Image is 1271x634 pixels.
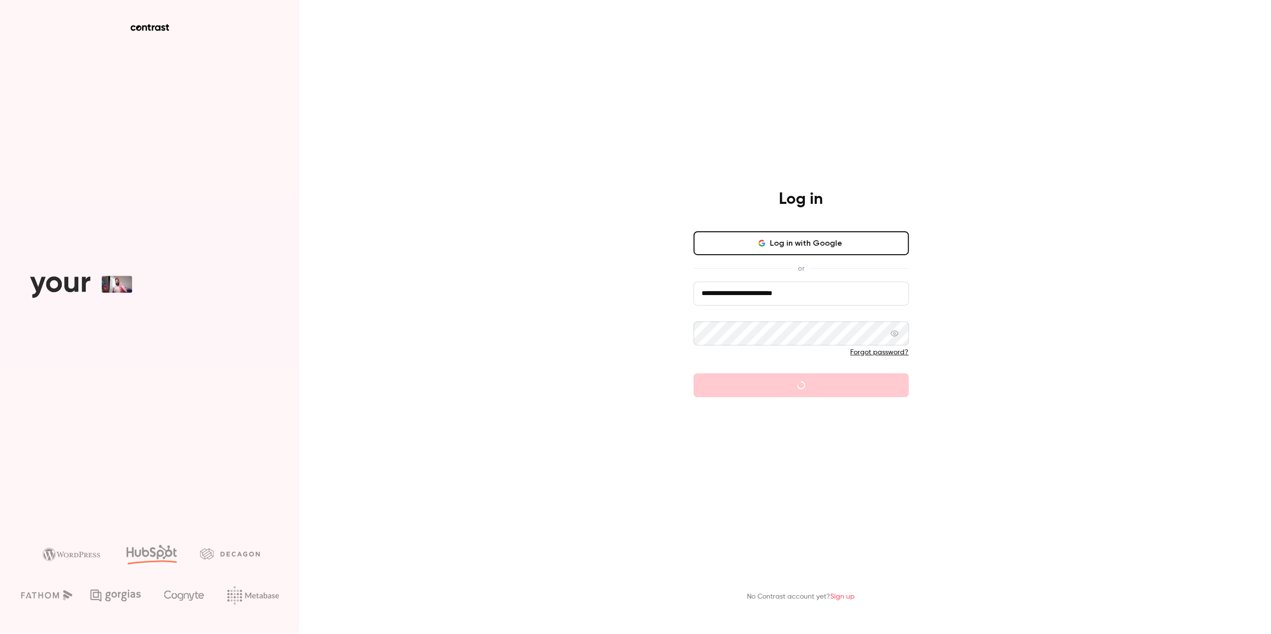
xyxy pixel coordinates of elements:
[793,263,809,274] span: or
[694,231,909,255] button: Log in with Google
[200,548,260,559] img: decagon
[831,593,855,600] a: Sign up
[747,592,855,602] p: No Contrast account yet?
[851,349,909,356] a: Forgot password?
[779,189,823,209] h4: Log in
